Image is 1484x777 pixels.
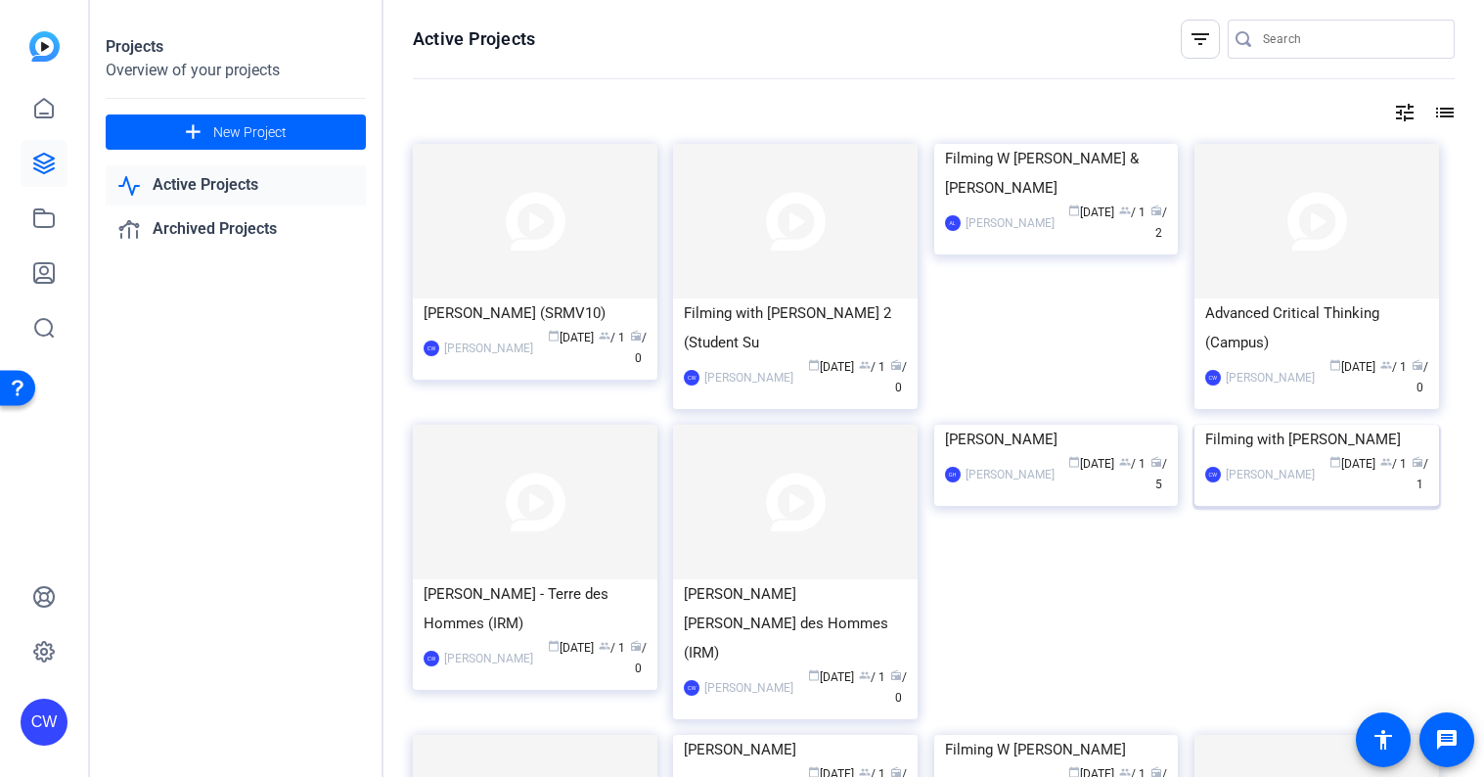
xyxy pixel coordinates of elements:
span: radio [1412,456,1423,468]
div: [PERSON_NAME] [704,678,793,698]
span: group [859,359,871,371]
a: Archived Projects [106,209,366,250]
div: [PERSON_NAME] [684,735,907,764]
div: [PERSON_NAME] [945,425,1168,454]
mat-icon: message [1435,728,1459,752]
span: / 0 [890,670,907,705]
span: group [599,640,610,652]
div: Filming with [PERSON_NAME] 2 (Student Su [684,298,907,357]
img: blue-gradient.svg [29,31,60,62]
div: Overview of your projects [106,59,366,82]
span: [DATE] [548,331,594,344]
div: CW [424,651,439,666]
span: calendar_today [548,330,560,342]
div: CW [424,341,439,356]
div: Filming W [PERSON_NAME] & [PERSON_NAME] [945,144,1168,203]
span: [DATE] [1329,457,1375,471]
div: CW [21,699,67,746]
span: / 1 [859,360,885,374]
span: / 1 [1119,206,1146,219]
span: calendar_today [808,669,820,681]
input: Search [1263,27,1439,51]
span: radio [1150,205,1162,216]
span: / 5 [1150,457,1167,491]
span: calendar_today [808,359,820,371]
div: [PERSON_NAME] [444,649,533,668]
span: group [1380,456,1392,468]
span: [DATE] [808,670,854,684]
div: CW [684,370,699,386]
span: / 2 [1150,206,1167,240]
div: CW [684,680,699,696]
span: / 1 [599,641,625,655]
span: / 0 [630,641,647,675]
span: / 1 [1412,457,1428,491]
span: / 1 [1380,360,1407,374]
span: group [1119,205,1131,216]
span: calendar_today [1068,205,1080,216]
div: [PERSON_NAME] [966,465,1055,484]
a: Active Projects [106,165,366,206]
span: group [1119,456,1131,468]
div: CW [1205,467,1221,482]
span: group [859,669,871,681]
span: / 0 [1412,360,1428,394]
span: [DATE] [1068,206,1114,219]
div: [PERSON_NAME] [704,368,793,388]
span: calendar_today [1329,456,1341,468]
span: / 1 [1380,457,1407,471]
div: [PERSON_NAME] [1226,465,1315,484]
span: radio [1412,359,1423,371]
span: [DATE] [1329,360,1375,374]
span: / 1 [599,331,625,344]
mat-icon: add [181,120,205,145]
div: CW [1205,370,1221,386]
span: / 0 [890,360,907,394]
mat-icon: accessibility [1372,728,1395,752]
span: / 0 [630,331,647,365]
div: [PERSON_NAME] [PERSON_NAME] des Hommes (IRM) [684,579,907,667]
span: New Project [213,122,287,143]
mat-icon: filter_list [1189,27,1212,51]
span: / 1 [1119,457,1146,471]
span: calendar_today [1329,359,1341,371]
h1: Active Projects [413,27,535,51]
span: radio [630,640,642,652]
span: [DATE] [548,641,594,655]
span: calendar_today [548,640,560,652]
button: New Project [106,114,366,150]
mat-icon: list [1431,101,1455,124]
span: radio [890,669,902,681]
div: [PERSON_NAME] [444,339,533,358]
div: [PERSON_NAME] - Terre des Hommes (IRM) [424,579,647,638]
div: Filming W [PERSON_NAME] [945,735,1168,764]
div: Advanced Critical Thinking (Campus) [1205,298,1428,357]
div: [PERSON_NAME] [1226,368,1315,388]
span: radio [630,330,642,342]
div: Projects [106,35,366,59]
span: radio [890,359,902,371]
span: radio [1150,456,1162,468]
div: [PERSON_NAME] [966,213,1055,233]
div: Filming with [PERSON_NAME] [1205,425,1428,454]
span: group [1380,359,1392,371]
span: group [599,330,610,342]
div: AL [945,215,961,231]
div: [PERSON_NAME] (SRMV10) [424,298,647,328]
span: calendar_today [1068,456,1080,468]
span: [DATE] [808,360,854,374]
div: GH [945,467,961,482]
span: / 1 [859,670,885,684]
mat-icon: tune [1393,101,1417,124]
span: [DATE] [1068,457,1114,471]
